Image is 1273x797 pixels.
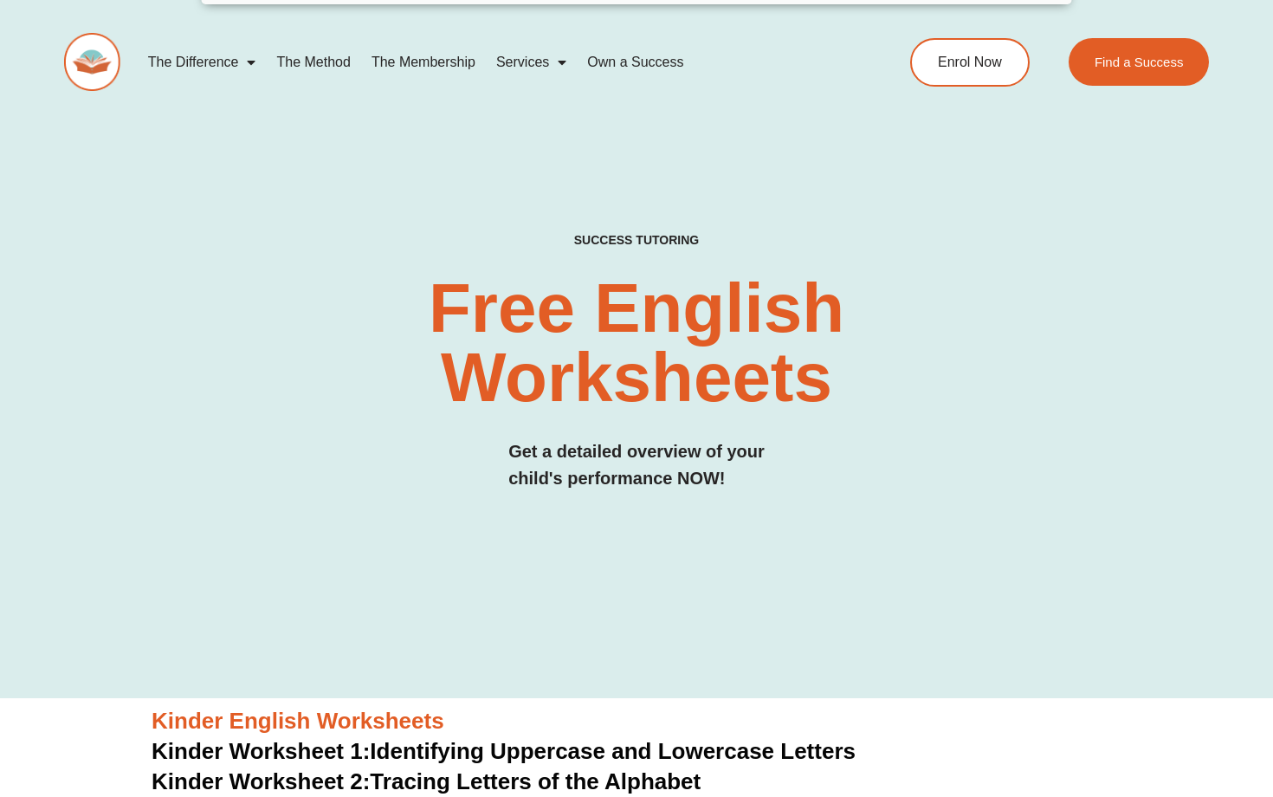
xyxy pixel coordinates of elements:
[577,42,694,82] a: Own a Success
[152,738,856,764] a: Kinder Worksheet 1:Identifying Uppercase and Lowercase Letters
[361,42,486,82] a: The Membership
[152,738,370,764] span: Kinder Worksheet 1:
[976,601,1273,797] iframe: Chat Widget
[152,768,701,794] a: Kinder Worksheet 2:Tracing Letters of the Alphabet
[138,42,267,82] a: The Difference
[938,55,1002,69] span: Enrol Now
[508,438,765,492] h3: Get a detailed overview of your child's performance NOW!
[258,274,1014,412] h2: Free English Worksheets​
[152,707,1121,736] h3: Kinder English Worksheets
[467,233,806,248] h4: SUCCESS TUTORING​
[910,38,1030,87] a: Enrol Now
[1069,38,1210,86] a: Find a Success
[486,42,577,82] a: Services
[138,42,845,82] nav: Menu
[266,42,360,82] a: The Method
[152,768,370,794] span: Kinder Worksheet 2:
[1095,55,1184,68] span: Find a Success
